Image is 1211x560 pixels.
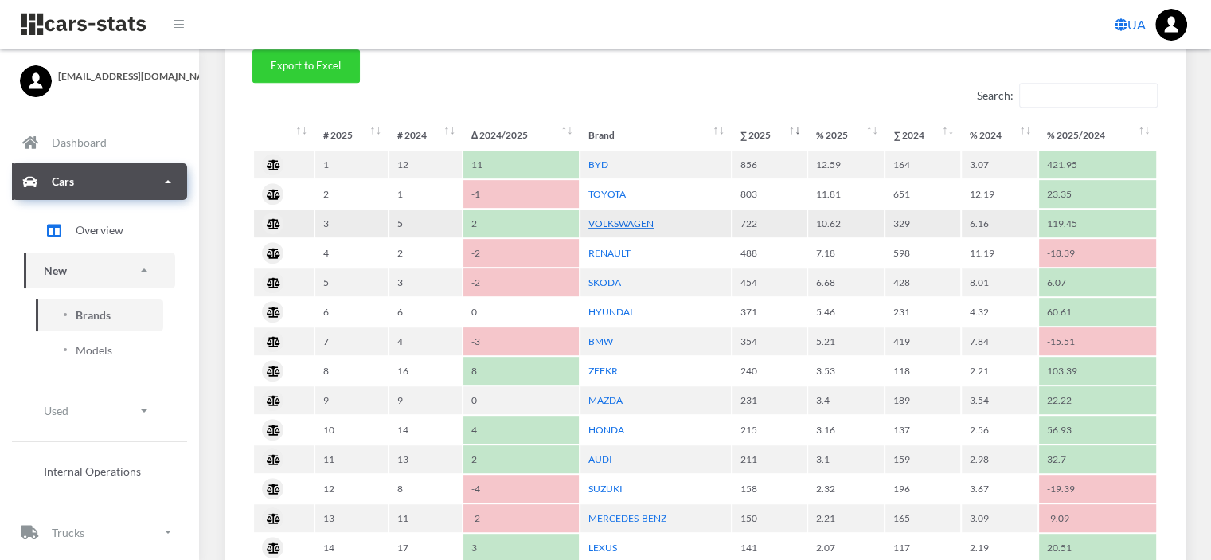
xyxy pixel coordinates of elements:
td: 5.21 [808,327,884,355]
span: Export to Excel [271,59,341,72]
td: 196 [885,475,959,503]
td: 2.21 [962,357,1037,385]
th: : activate to sort column ascending [254,121,314,149]
th: %&nbsp;2025/2024: activate to sort column ascending [1039,121,1156,149]
td: 4 [315,239,388,267]
span: Internal Operations [44,463,141,480]
td: -2 [463,504,579,532]
td: 329 [885,210,959,237]
p: New [44,260,67,280]
td: 4.32 [962,298,1037,326]
td: 11.19 [962,239,1037,267]
input: Search: [1019,83,1158,108]
a: MAZDA [588,394,623,406]
td: 118 [885,357,959,385]
td: 856 [732,151,807,178]
td: 16 [389,357,462,385]
td: 7.84 [962,327,1037,355]
td: 421.95 [1039,151,1156,178]
th: #&nbsp;2025: activate to sort column ascending [315,121,388,149]
td: 6.16 [962,210,1037,237]
td: 651 [885,180,959,208]
td: 419 [885,327,959,355]
td: 2.98 [962,445,1037,473]
td: 4 [463,416,579,444]
th: %&nbsp;2024: activate to sort column ascending [962,121,1037,149]
span: [EMAIL_ADDRESS][DOMAIN_NAME] [58,69,179,84]
td: 56.93 [1039,416,1156,444]
td: 11.81 [808,180,884,208]
td: 6 [389,298,462,326]
td: 158 [732,475,807,503]
td: 103.39 [1039,357,1156,385]
a: RENAULT [588,247,631,259]
a: BMW [588,335,613,347]
td: 6.07 [1039,268,1156,296]
td: 0 [463,386,579,414]
td: 1 [389,180,462,208]
th: Brand: activate to sort column ascending [580,121,731,149]
td: 354 [732,327,807,355]
td: 722 [732,210,807,237]
td: 3.67 [962,475,1037,503]
td: 13 [389,445,462,473]
th: %&nbsp;2025: activate to sort column ascending [808,121,884,149]
td: 231 [732,386,807,414]
span: Overview [76,221,123,238]
button: Export to Excel [252,49,360,83]
td: 12.59 [808,151,884,178]
td: 14 [389,416,462,444]
td: 165 [885,504,959,532]
a: BYD [588,159,608,170]
th: ∑&nbsp;2024: activate to sort column ascending [885,121,959,149]
td: 3 [389,268,462,296]
td: 12.19 [962,180,1037,208]
td: 3.07 [962,151,1037,178]
td: 164 [885,151,959,178]
label: Search: [977,83,1158,108]
a: VOLKSWAGEN [588,217,654,229]
td: 9 [315,386,388,414]
td: 9 [389,386,462,414]
span: Brands [76,307,111,323]
td: 13 [315,504,388,532]
td: 5 [389,210,462,237]
img: ... [1155,9,1187,41]
td: 7.18 [808,239,884,267]
p: Trucks [52,523,84,542]
td: 803 [732,180,807,208]
a: HONDA [588,424,624,436]
td: 4 [389,327,462,355]
a: New [24,253,175,288]
td: 11 [315,445,388,473]
td: 3.16 [808,416,884,444]
td: 211 [732,445,807,473]
td: 23.35 [1039,180,1156,208]
td: 428 [885,268,959,296]
td: 137 [885,416,959,444]
td: 189 [885,386,959,414]
td: -9.09 [1039,504,1156,532]
td: 3.1 [808,445,884,473]
td: 8 [389,475,462,503]
td: 488 [732,239,807,267]
td: 12 [389,151,462,178]
td: 3 [315,210,388,237]
td: 11 [389,504,462,532]
td: -3 [463,327,579,355]
td: 32.7 [1039,445,1156,473]
th: #&nbsp;2024: activate to sort column ascending [389,121,462,149]
td: 7 [315,327,388,355]
a: SKODA [588,276,621,288]
td: 8 [315,357,388,385]
a: AUDI [588,453,612,465]
a: Overview [24,210,175,250]
td: 150 [732,504,807,532]
td: 0 [463,298,579,326]
td: 2.21 [808,504,884,532]
td: 2 [463,210,579,237]
a: Dashboard [12,124,187,161]
td: -2 [463,239,579,267]
td: -2 [463,268,579,296]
